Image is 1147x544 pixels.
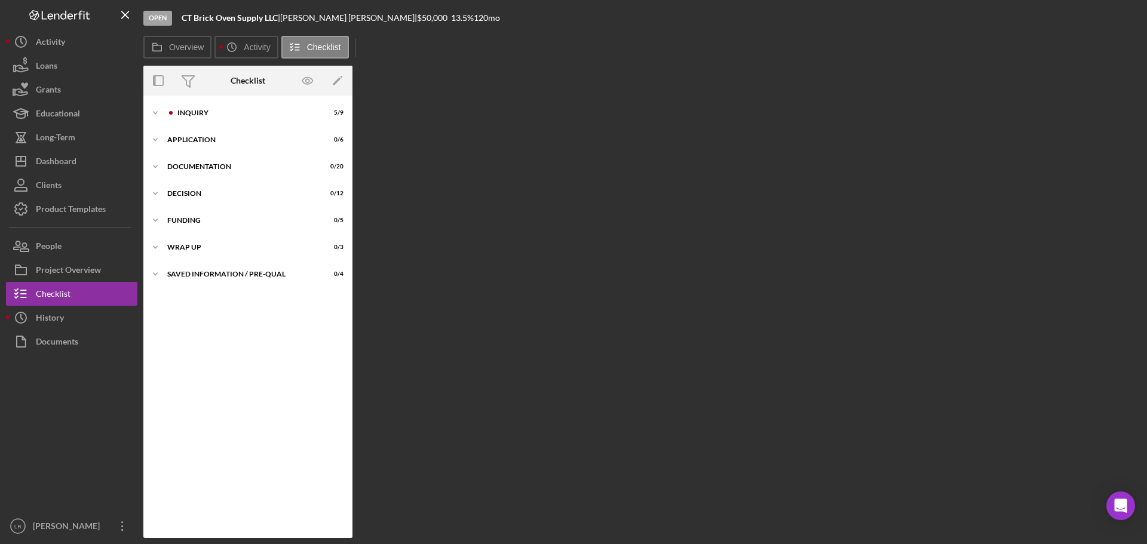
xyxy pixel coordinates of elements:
[167,136,314,143] div: Application
[167,190,314,197] div: Decision
[14,523,22,530] text: LR
[6,30,137,54] button: Activity
[36,258,101,285] div: Project Overview
[1106,491,1135,520] div: Open Intercom Messenger
[167,163,314,170] div: Documentation
[36,78,61,105] div: Grants
[6,54,137,78] button: Loans
[36,282,70,309] div: Checklist
[322,190,344,197] div: 0 / 12
[322,271,344,278] div: 0 / 4
[322,244,344,251] div: 0 / 3
[451,13,474,23] div: 13.5 %
[167,244,314,251] div: Wrap up
[6,125,137,149] button: Long-Term
[167,271,314,278] div: Saved Information / Pre-Qual
[143,36,211,59] button: Overview
[231,76,265,85] div: Checklist
[177,109,314,116] div: Inquiry
[36,30,65,57] div: Activity
[322,163,344,170] div: 0 / 20
[6,282,137,306] button: Checklist
[169,42,204,52] label: Overview
[36,125,75,152] div: Long-Term
[30,514,108,541] div: [PERSON_NAME]
[307,42,341,52] label: Checklist
[244,42,270,52] label: Activity
[280,13,417,23] div: [PERSON_NAME] [PERSON_NAME] |
[36,54,57,81] div: Loans
[6,330,137,354] button: Documents
[6,78,137,102] button: Grants
[6,306,137,330] button: History
[6,197,137,221] button: Product Templates
[36,306,64,333] div: History
[167,217,314,224] div: Funding
[322,109,344,116] div: 5 / 9
[474,13,500,23] div: 120 mo
[36,234,62,261] div: People
[417,13,447,23] span: $50,000
[36,149,76,176] div: Dashboard
[6,173,137,197] button: Clients
[6,258,137,282] button: Project Overview
[36,173,62,200] div: Clients
[36,102,80,128] div: Educational
[36,330,78,356] div: Documents
[6,102,137,125] button: Educational
[6,514,137,538] button: LR[PERSON_NAME]
[281,36,349,59] button: Checklist
[36,197,106,224] div: Product Templates
[6,234,137,258] button: People
[322,217,344,224] div: 0 / 5
[6,149,137,173] button: Dashboard
[182,13,278,23] b: CT Brick Oven Supply LLC
[322,136,344,143] div: 0 / 6
[143,11,172,26] div: Open
[214,36,278,59] button: Activity
[182,13,280,23] div: |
